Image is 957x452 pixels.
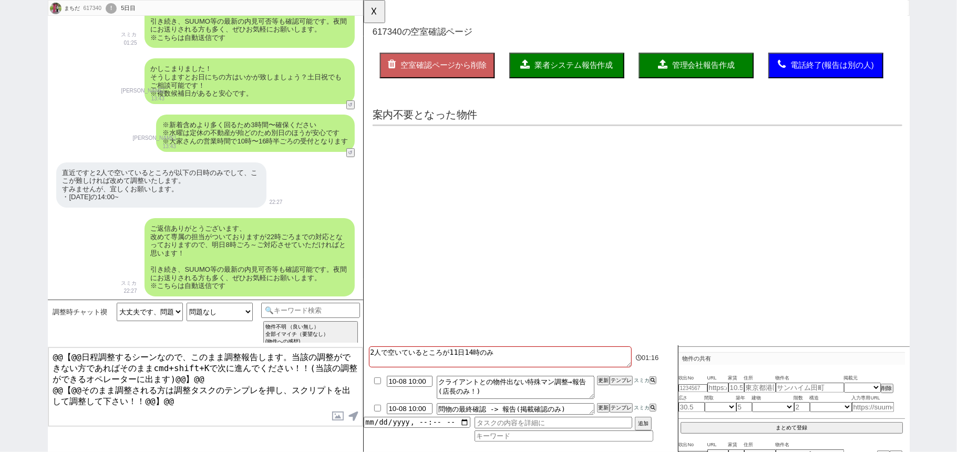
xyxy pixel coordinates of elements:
div: ! [106,3,117,14]
button: 追加 [635,417,652,430]
span: 家賃 [728,374,744,383]
input: 5 [736,402,752,412]
div: ※新着含めより多く回るため3時間〜確保ください ※水曜は定休の不動産が殆どのため別日のほうが安心です ※大家さんの営業時間で10時〜16時半ごろの受付となります [156,115,355,152]
span: 物件名 [776,374,844,383]
p: 13:43 [133,142,176,151]
input: https://suumo.jp/chintai/jnc_000022489271 [707,383,728,393]
button: テンプレ [610,403,633,413]
span: 吹出No [678,441,707,449]
span: 617340 [9,29,41,39]
span: 建物 [752,394,794,403]
button: 削除 [881,384,893,393]
input: 1234567 [678,384,707,392]
span: 01:16 [642,354,659,362]
p: スミカ [121,279,137,287]
span: 電話終了(報告は別の人) [459,66,549,75]
div: 直近ですと2人で空いているところが以下の日時のみでして、ここが難しければ改めて調整いたします。 すみませんが、宜しくお願いします。 ・[DATE]の14:00~ [56,162,266,208]
span: 空室確認ページから削除 [40,66,132,75]
p: 22:27 [121,287,137,295]
input: https://suumo.jp/chintai/jnc_000022489271 [852,402,894,412]
button: 業者システム報告作成 [157,57,280,84]
span: 住所 [744,374,776,383]
button: 更新 [597,376,610,385]
p: スミカ [121,30,137,39]
button: 管理会社報告作成 [296,57,419,84]
span: 構造 [810,394,852,403]
img: 0hGigP7AqWGEZKKQhpf29mOTp5GyxpWEFUMUcAKH17End2Hg1HNhwFcit9FSNzHV5ENkYDdC8vQHVGOm8gVH_kck0ZRnJzHlc... [50,3,61,14]
span: URL [707,374,728,383]
input: 2 [794,402,810,412]
input: タスクの内容を詳細に [475,417,632,428]
span: URL [707,441,728,449]
span: 物件名 [776,441,844,449]
span: 入力専用URL [852,394,894,403]
span: 家賃 [728,441,744,449]
input: キーワード [475,430,653,441]
input: 30.5 [678,402,705,412]
button: ↺ [346,148,355,157]
div: かしこまりました！ そうしますとお日にちの方はいかが致しましょう？土日祝でもご相談可能です！ ※複数候補日があると安心です。 [145,58,355,104]
p: 13:43 [121,95,164,103]
input: 10.5 [728,383,744,393]
span: スミカ [633,405,650,410]
input: 🔍キーワード検索 [261,303,361,318]
button: 空室確認ページから削除 [17,57,141,84]
span: 築年 [736,394,752,403]
p: 案内不要となった物件 [9,116,579,131]
span: 住所 [744,441,776,449]
p: [PERSON_NAME] [133,134,176,142]
div: ご返信ありがとうございます、 改めて専属の担当がついておりますが22時ごろまでの対応となっておりますので、明日8時ごろ～ご対応させていただければと思います！ 引き続き、SUUMO等の最新の内見可... [145,218,355,296]
div: まちだ [63,4,80,13]
button: ↺ [346,100,355,109]
h1: の空室確認ページ [9,29,579,40]
input: 東京都港区海岸３ [744,383,776,393]
button: 物件不明 （良い無し） 全部イマイチ（要望なし） (物件への感想) [263,321,358,347]
p: [PERSON_NAME] [121,87,164,95]
span: スミカ [633,377,650,383]
span: 掲載元 [844,374,858,383]
span: 管理会社報告作成 [332,66,399,75]
button: まとめて登録 [681,422,903,434]
button: 更新 [597,403,610,413]
button: テンプレ [610,376,633,385]
span: 調整時チャット禊 [53,308,108,316]
p: 01:25 [121,39,137,47]
p: 22:27 [270,198,283,207]
span: 広さ [678,394,705,403]
button: 電話終了(報告は別の人) [435,57,559,84]
div: 5日目 [121,4,136,13]
span: 階数 [794,394,810,403]
input: サンハイム田町 [776,383,844,393]
p: 物件の共有 [678,352,905,365]
span: 間取 [705,394,736,403]
span: 業者システム報告作成 [184,66,268,75]
div: 617340 [80,4,104,13]
span: 吹出No [678,374,707,383]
